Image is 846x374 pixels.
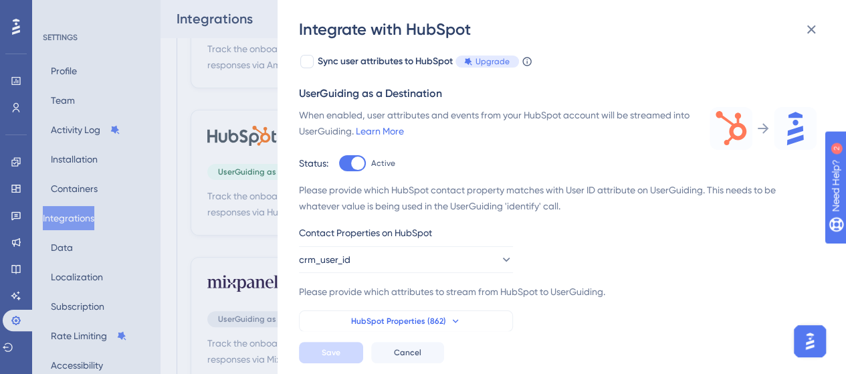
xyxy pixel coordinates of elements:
[371,158,395,169] span: Active
[299,246,513,273] button: crm_user_id
[93,7,97,17] div: 2
[299,284,817,300] div: Please provide which attributes to stream from HubSpot to UserGuiding.
[299,252,350,268] span: crm_user_id
[475,56,510,67] span: Upgrade
[394,347,421,358] span: Cancel
[31,3,84,19] span: Need Help?
[299,182,817,214] div: Please provide which HubSpot contact property matches with User ID attribute on UserGuiding. This...
[299,155,328,171] div: Status:
[318,54,519,70] div: Sync user attributes to HubSpot
[299,225,432,241] span: Contact Properties on HubSpot
[299,310,513,332] button: HubSpot Properties (862)
[299,86,817,102] div: UserGuiding as a Destination
[371,342,444,363] button: Cancel
[299,19,827,40] div: Integrate with HubSpot
[790,321,830,361] iframe: UserGuiding AI Assistant Launcher
[351,316,446,326] span: HubSpot Properties (862)
[299,107,694,139] div: When enabled, user attributes and events from your HubSpot account will be streamed into UserGuid...
[299,342,363,363] button: Save
[322,347,340,358] span: Save
[356,126,404,136] a: Learn More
